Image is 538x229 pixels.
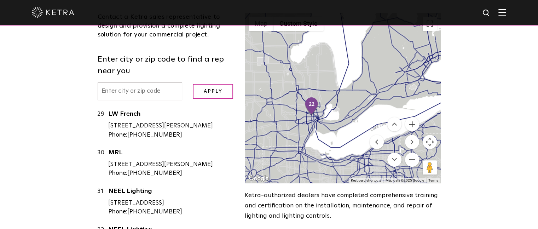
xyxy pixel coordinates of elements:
[482,9,491,18] img: search icon
[98,110,108,139] div: 29
[498,9,506,16] img: Hamburger%20Nav.svg
[370,135,384,149] button: Move left
[193,84,233,99] input: Apply
[98,54,235,77] label: Enter city or zip code to find a rep near you
[98,187,108,217] div: 31
[108,149,235,158] a: MRL
[98,148,108,178] div: 30
[108,160,235,169] div: [STREET_ADDRESS][PERSON_NAME]
[405,135,419,149] button: Move right
[247,174,270,183] img: Google
[108,132,127,138] strong: Phone:
[108,207,235,217] div: [PHONE_NUMBER]
[108,188,235,197] a: NEEL Lighting
[108,111,235,120] a: LW French
[245,190,440,221] p: Ketra-authorized dealers have completed comprehensive training and certification on the installat...
[423,135,437,149] button: Map camera controls
[108,169,235,178] div: [PHONE_NUMBER]
[108,199,235,208] div: [STREET_ADDRESS]
[247,174,270,183] a: Open this area in Google Maps (opens a new window)
[108,209,127,215] strong: Phone:
[108,131,235,140] div: [PHONE_NUMBER]
[386,178,424,182] span: Map data ©2025 Google
[32,7,74,18] img: ketra-logo-2019-white
[98,82,183,101] input: Enter city or zip code
[405,117,419,131] button: Zoom in
[304,97,319,116] div: 22
[423,160,437,174] button: Drag Pegman onto the map to open Street View
[351,178,381,183] button: Keyboard shortcuts
[108,170,127,176] strong: Phone:
[98,13,235,40] div: Contact a Ketra sales representative to design and provision a complete lighting solution for you...
[387,117,401,131] button: Move up
[405,153,419,167] button: Zoom out
[108,121,235,131] div: [STREET_ADDRESS][PERSON_NAME]
[428,178,438,182] a: Terms (opens in new tab)
[387,153,401,167] button: Move down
